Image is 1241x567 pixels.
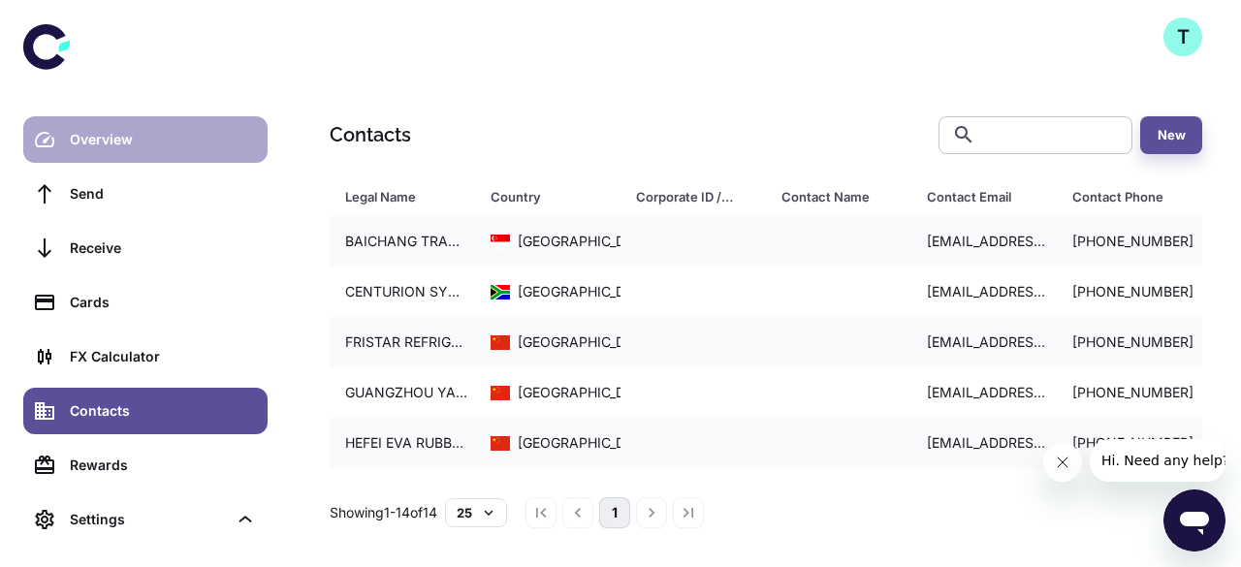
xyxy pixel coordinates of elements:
span: Corporate ID / VAT [636,183,758,210]
div: [EMAIL_ADDRESS][DOMAIN_NAME] [911,425,1057,461]
div: [GEOGRAPHIC_DATA] [518,281,656,302]
div: Overview [70,129,256,150]
a: Receive [23,225,268,271]
div: Send [70,183,256,205]
div: Contacts [70,400,256,422]
div: [GEOGRAPHIC_DATA] [518,331,656,353]
div: [PHONE_NUMBER] [1057,425,1202,461]
div: Corporate ID / VAT [636,183,733,210]
a: Cards [23,279,268,326]
div: [GEOGRAPHIC_DATA] [518,231,656,252]
div: [PHONE_NUMBER] [1057,223,1202,260]
div: Country [491,183,588,210]
div: FX Calculator [70,346,256,367]
div: Cards [70,292,256,313]
div: [PHONE_NUMBER] [1057,324,1202,361]
div: [GEOGRAPHIC_DATA] [518,382,656,403]
div: [EMAIL_ADDRESS][DOMAIN_NAME] [911,273,1057,310]
div: [PHONE_NUMBER] [1057,374,1202,411]
div: Settings [23,496,268,543]
div: [EMAIL_ADDRESS][DOMAIN_NAME] [911,374,1057,411]
button: 25 [445,498,507,527]
div: Receive [70,237,256,259]
span: Hi. Need any help? [12,14,140,29]
div: HEFEI EVA RUBBER MANUFACTURER CO., LTD [330,425,475,461]
span: Contact Name [781,183,904,210]
a: Contacts [23,388,268,434]
button: page 1 [599,497,630,528]
nav: pagination navigation [523,497,707,528]
a: Send [23,171,268,217]
h1: Contacts [330,120,411,149]
span: Contact Email [927,183,1049,210]
div: CENTURION SYSTEMS PTY LTD [330,273,475,310]
p: Showing 1-14 of 14 [330,502,437,523]
div: BAICHANG TRADE PTE. LTD. [330,223,475,260]
span: Legal Name [345,183,467,210]
div: [PHONE_NUMBER] [1057,273,1202,310]
div: [GEOGRAPHIC_DATA] [518,432,656,454]
div: Settings [70,509,227,530]
div: Legal Name [345,183,442,210]
iframe: Message from company [1090,439,1225,482]
iframe: Button to launch messaging window [1163,489,1225,551]
div: [EMAIL_ADDRESS][DOMAIN_NAME] [911,324,1057,361]
iframe: Close message [1043,443,1082,482]
a: Overview [23,116,268,163]
a: Rewards [23,442,268,488]
div: Contact Name [781,183,878,210]
div: GUANGZHOU YAKOO CHEMICAL CO LTD [330,374,475,411]
span: Country [491,183,613,210]
button: T [1163,17,1202,56]
a: FX Calculator [23,333,268,380]
div: FRISTAR REFRIGERATION LIMITED. [330,324,475,361]
span: Contact Phone [1072,183,1194,210]
button: New [1140,116,1202,154]
div: Rewards [70,455,256,476]
div: [EMAIL_ADDRESS][DOMAIN_NAME] [911,223,1057,260]
div: Contact Email [927,183,1024,210]
div: Contact Phone [1072,183,1169,210]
